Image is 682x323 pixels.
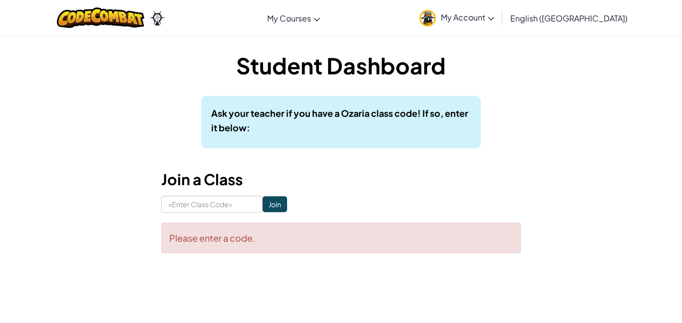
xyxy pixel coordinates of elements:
[414,2,499,33] a: My Account
[57,7,144,28] img: CodeCombat logo
[267,13,311,23] span: My Courses
[263,196,287,212] input: Join
[161,223,521,253] div: Please enter a code.
[505,4,633,31] a: English ([GEOGRAPHIC_DATA])
[161,168,521,191] h3: Join a Class
[262,4,325,31] a: My Courses
[161,50,521,81] h1: Student Dashboard
[419,10,436,26] img: avatar
[161,196,263,213] input: <Enter Class Code>
[510,13,628,23] span: English ([GEOGRAPHIC_DATA])
[441,12,494,22] span: My Account
[211,107,468,133] b: Ask your teacher if you have a Ozaria class code! If so, enter it below:
[149,10,165,25] img: Ozaria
